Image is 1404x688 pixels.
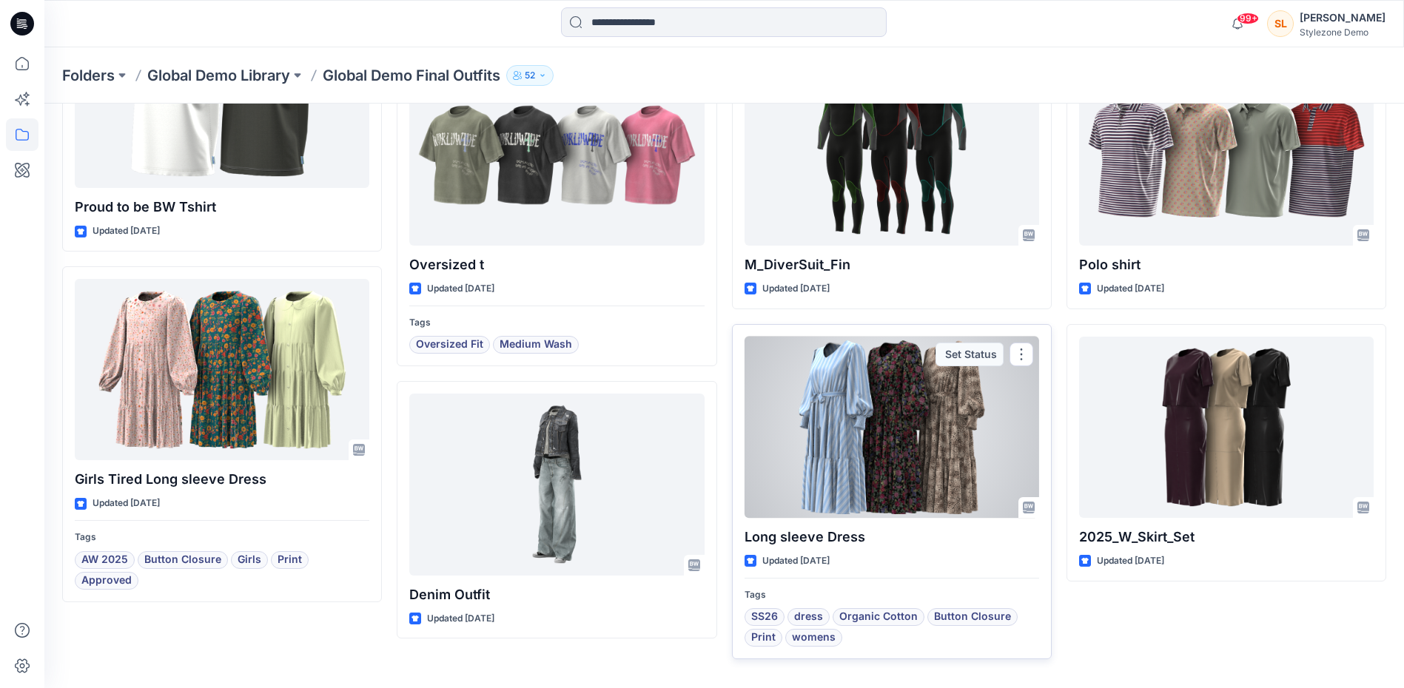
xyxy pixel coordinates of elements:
[506,65,554,86] button: 52
[278,551,302,569] span: Print
[75,279,369,460] a: Girls Tired Long sleeve Dress
[1079,527,1374,547] p: 2025_W_Skirt_Set
[1300,9,1385,27] div: [PERSON_NAME]
[93,496,160,511] p: Updated [DATE]
[409,64,704,246] a: Oversized t
[75,530,369,545] p: Tags
[525,67,535,84] p: 52
[1097,281,1164,297] p: Updated [DATE]
[75,197,369,217] p: Proud to be BW Tshirt
[144,551,221,569] span: Button Closure
[500,336,572,354] span: Medium Wash
[934,608,1011,626] span: Button Closure
[409,254,704,275] p: Oversized t
[409,394,704,575] a: Denim Outfit
[62,65,115,86] a: Folders
[751,608,778,626] span: SS26
[794,608,823,626] span: dress
[1097,553,1164,569] p: Updated [DATE]
[839,608,918,626] span: Organic Cotton
[762,553,830,569] p: Updated [DATE]
[792,629,836,647] span: womens
[238,551,261,569] span: Girls
[147,65,290,86] a: Global Demo Library
[409,315,704,331] p: Tags
[745,254,1039,275] p: M_DiverSuit_Fin
[745,527,1039,547] p: Long sleeve Dress
[745,64,1039,246] a: M_DiverSuit_Fin
[427,611,494,627] p: Updated [DATE]
[416,336,483,354] span: Oversized Fit
[762,281,830,297] p: Updated [DATE]
[1079,254,1374,275] p: Polo shirt
[323,65,500,86] p: Global Demo Final Outfits
[1237,13,1259,24] span: 99+
[1267,10,1294,37] div: SL
[427,281,494,297] p: Updated [DATE]
[81,551,128,569] span: AW 2025
[409,584,704,605] p: Denim Outfit
[1079,337,1374,518] a: 2025_W_Skirt_Set
[751,629,776,647] span: Print
[93,223,160,239] p: Updated [DATE]
[81,572,132,590] span: Approved
[745,587,1039,603] p: Tags
[1079,64,1374,246] a: Polo shirt
[75,469,369,490] p: Girls Tired Long sleeve Dress
[745,337,1039,518] a: Long sleeve Dress
[1300,27,1385,38] div: Stylezone Demo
